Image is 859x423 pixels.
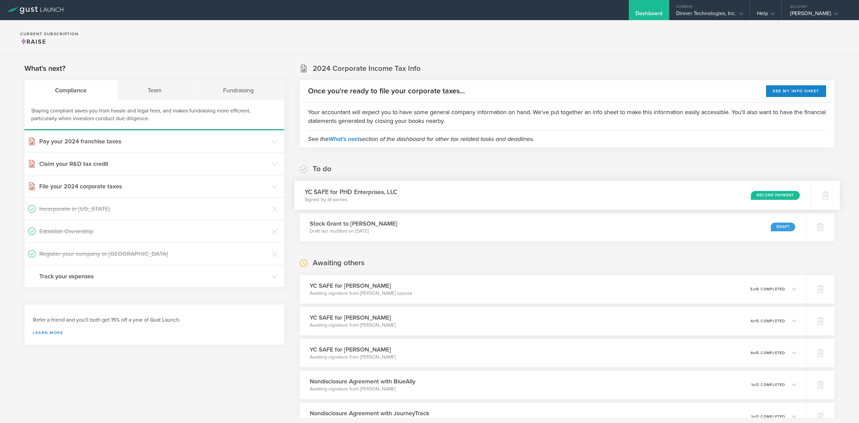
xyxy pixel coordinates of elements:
h3: YC SAFE for [PERSON_NAME] [310,313,396,322]
h3: Stock Grant to [PERSON_NAME] [310,219,397,228]
div: Compliance [24,80,117,100]
button: See my info sheet [766,85,826,97]
p: 1 2 completed [751,415,785,419]
div: Record Payment [751,191,800,200]
h3: YC SAFE for PHD Enterprises, LLC [305,187,397,196]
h2: To do [313,164,332,174]
em: of [753,383,757,387]
h3: Pay your 2024 franchise taxes [39,137,268,146]
h3: Register your company in [GEOGRAPHIC_DATA] [39,249,268,258]
div: Draft [771,223,795,231]
span: Raise [20,38,46,45]
p: Awaiting signature from [PERSON_NAME] [310,354,396,361]
p: 5 6 completed [750,287,785,291]
div: Stock Grant to [PERSON_NAME]Draft last modified on [DATE]Draft [300,213,806,241]
h2: Awaiting others [313,258,364,268]
h3: Track your expenses [39,272,268,281]
h2: What's next? [24,64,65,74]
h3: Claim your R&D tax credit [39,159,268,168]
h3: File your 2024 corporate taxes [39,182,268,191]
h3: Refer a friend and you'll both get 15% off a year of Gust Launch. [33,316,276,324]
em: of [753,319,757,323]
p: 1 2 completed [751,383,785,387]
p: Awaiting signature from [PERSON_NAME] [310,322,396,329]
h2: Once you're ready to file your corporate taxes... [308,86,465,96]
h3: Establish Ownership [39,227,268,236]
h3: Incorporate in [US_STATE] [39,204,268,213]
p: 4 5 completed [751,319,785,323]
div: Team [117,80,193,100]
div: YC SAFE for PHD Enterprises, LLCSigned by all partiesRecord Payment [294,181,811,210]
h3: YC SAFE for [PERSON_NAME] [310,281,412,290]
em: of [753,287,757,291]
em: of [753,351,757,355]
div: Help [757,10,775,20]
a: What's next [329,135,359,143]
p: 4 5 completed [751,351,785,355]
p: Your accountant will expect you to have some general company information on hand. We've put toget... [308,108,826,125]
a: Learn more [33,331,276,335]
h2: 2024 Corporate Income Tax Info [313,64,421,74]
h2: Current Subscription [20,32,79,36]
p: Awaiting signature from [PERSON_NAME] [310,386,415,392]
em: See the section of the dashboard for other tax related tasks and deadlines. [308,135,534,143]
div: Dashboard [636,10,662,20]
div: Dinner Technologies, Inc. [676,10,743,20]
h3: Nondisclosure Agreement with JourneyTrack [310,409,429,418]
p: Signed by all parties [305,196,397,203]
div: Fundraising [193,80,284,100]
h3: YC SAFE for [PERSON_NAME] [310,345,396,354]
div: Staying compliant saves you from hassle and legal fees, and makes fundraising more efficient, par... [24,100,284,130]
p: Awaiting signature from [PERSON_NAME] spouse [310,290,412,297]
h3: Nondisclosure Agreement with BlueAlly [310,377,415,386]
em: of [753,415,757,419]
div: [PERSON_NAME] [790,10,847,20]
p: Draft last modified on [DATE] [310,228,397,235]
